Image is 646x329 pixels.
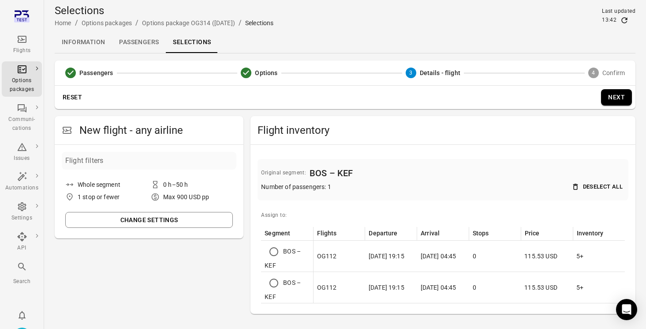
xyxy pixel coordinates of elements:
a: API [2,229,42,255]
div: Last updated [602,7,635,16]
div: 13:42 [602,16,616,25]
td: BOS – KEF [261,272,313,303]
td: 5+ [573,241,625,272]
a: Home [55,19,71,26]
div: Automations [5,184,38,193]
a: Settings [2,199,42,225]
span: Details - flight [420,68,460,77]
td: OG112 [313,241,365,272]
div: Flight filters [65,155,103,166]
li: / [135,18,138,28]
div: API [5,244,38,253]
td: 0 [469,272,521,303]
th: Price [521,227,573,240]
th: Inventory [573,227,625,240]
div: Local navigation [55,32,635,53]
div: Flights [5,46,38,55]
div: Open Intercom Messenger [616,299,637,320]
a: Options package OG314 ([DATE]) [142,19,235,26]
li: / [239,18,242,28]
td: 115.53 USD [521,241,573,272]
div: Max 900 USD pp [163,193,209,201]
td: 115.53 USD [521,272,573,303]
a: Options packages [2,61,42,97]
span: Flight inventory [258,123,628,137]
div: Search [5,277,38,286]
div: Settings [5,214,38,223]
div: Number of passengers: 1 [261,182,331,191]
a: Automations [2,169,42,195]
div: Selections [245,19,274,27]
button: Change settings [65,212,233,228]
td: OG112 [313,272,365,303]
a: Information [55,32,112,53]
span: Passengers [79,68,113,77]
h1: Selections [55,4,273,18]
li: / [75,18,78,28]
button: Deselect all [570,180,625,194]
div: Issues [5,154,38,163]
div: Communi-cations [5,115,38,133]
button: Refresh data [620,16,629,25]
span: New flight - any airline [79,123,236,137]
td: [DATE] 19:15 [365,272,417,303]
div: Whole segment [78,180,120,189]
a: Passengers [112,32,166,53]
text: 3 [409,70,412,76]
th: Stops [469,227,521,240]
td: [DATE] 19:15 [365,241,417,272]
span: Confirm [602,68,625,77]
div: Assign to: [261,211,287,220]
a: Issues [2,139,42,166]
td: 5+ [573,272,625,303]
th: Flights [313,227,365,240]
td: [DATE] 04:45 [417,272,469,303]
div: Options packages [5,76,38,94]
td: [DATE] 04:45 [417,241,469,272]
button: Next [601,89,632,106]
button: Search [2,259,42,288]
span: Options [255,68,277,77]
text: 4 [592,70,595,76]
a: Flights [2,31,42,58]
table: Flights inventory [261,227,625,303]
th: Departure [365,227,417,240]
td: BOS – KEF [261,241,313,272]
a: Options packages [82,19,132,26]
div: 0 h–50 h [163,180,188,189]
nav: Breadcrumbs [55,18,273,28]
td: 0 [469,241,521,272]
th: Arrival [417,227,469,240]
th: Segment [261,227,313,240]
div: Original segment: [261,169,306,178]
a: Selections [166,32,218,53]
a: Communi-cations [2,100,42,136]
div: BOS – KEF [310,166,353,180]
button: Reset [58,89,86,106]
button: Notifications [13,306,31,324]
div: 1 stop or fewer [78,193,119,201]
